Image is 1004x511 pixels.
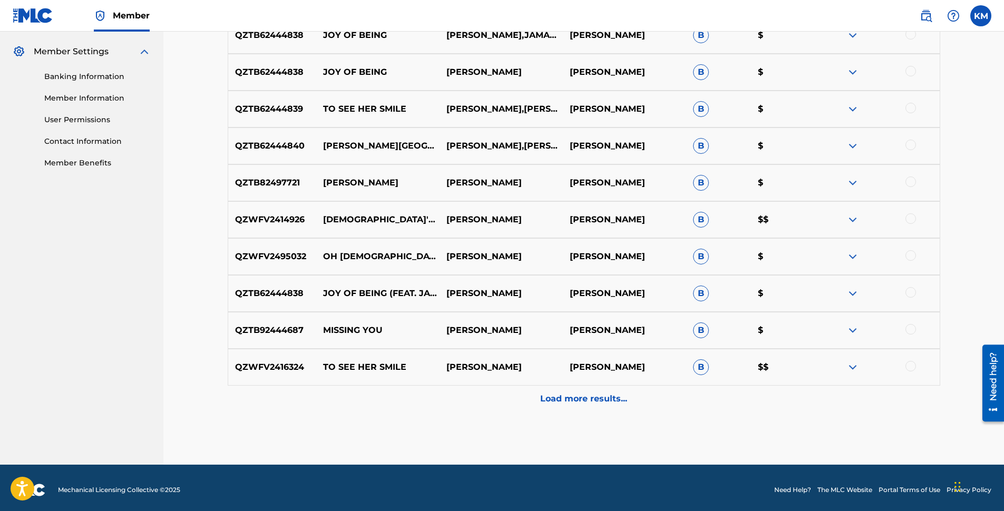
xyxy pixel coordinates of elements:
[316,361,440,374] p: TO SEE HER SMILE
[947,9,960,22] img: help
[974,341,1004,426] iframe: Resource Center
[440,66,563,78] p: [PERSON_NAME]
[563,176,686,189] p: [PERSON_NAME]
[13,45,25,58] img: Member Settings
[970,5,991,26] div: User Menu
[846,361,859,374] img: expand
[228,103,317,115] p: QZTB62444839
[228,324,317,337] p: QZTB92444687
[751,103,816,115] p: $
[693,27,709,43] span: B
[440,361,563,374] p: [PERSON_NAME]
[316,250,440,263] p: OH [DEMOGRAPHIC_DATA]
[94,9,106,22] img: Top Rightsholder
[846,324,859,337] img: expand
[440,29,563,42] p: [PERSON_NAME],JAMAN LAWS
[228,213,317,226] p: QZWFV2414926
[138,45,151,58] img: expand
[228,29,317,42] p: QZTB62444838
[316,103,440,115] p: TO SEE HER SMILE
[951,460,1004,511] iframe: Chat Widget
[563,103,686,115] p: [PERSON_NAME]
[316,324,440,337] p: MISSING YOU
[563,250,686,263] p: [PERSON_NAME]
[228,140,317,152] p: QZTB62444840
[563,287,686,300] p: [PERSON_NAME]
[44,158,151,169] a: Member Benefits
[846,213,859,226] img: expand
[540,392,627,405] p: Load more results...
[228,361,317,374] p: QZWFV2416324
[846,176,859,189] img: expand
[693,286,709,301] span: B
[563,361,686,374] p: [PERSON_NAME]
[44,93,151,104] a: Member Information
[751,324,816,337] p: $
[34,45,109,58] span: Member Settings
[440,103,563,115] p: [PERSON_NAME],[PERSON_NAME]
[563,66,686,78] p: [PERSON_NAME]
[817,485,872,495] a: The MLC Website
[228,287,317,300] p: QZTB62444838
[751,361,816,374] p: $$
[44,136,151,147] a: Contact Information
[751,287,816,300] p: $
[879,485,940,495] a: Portal Terms of Use
[751,250,816,263] p: $
[563,324,686,337] p: [PERSON_NAME]
[13,8,53,23] img: MLC Logo
[751,176,816,189] p: $
[316,29,440,42] p: JOY OF BEING
[920,9,932,22] img: search
[228,66,317,78] p: QZTB62444838
[846,250,859,263] img: expand
[440,140,563,152] p: [PERSON_NAME],[PERSON_NAME]
[693,212,709,228] span: B
[58,485,180,495] span: Mechanical Licensing Collective © 2025
[915,5,937,26] a: Public Search
[751,66,816,78] p: $
[751,213,816,226] p: $$
[693,249,709,264] span: B
[44,71,151,82] a: Banking Information
[751,29,816,42] p: $
[954,471,961,503] div: Drag
[751,140,816,152] p: $
[846,103,859,115] img: expand
[846,287,859,300] img: expand
[846,66,859,78] img: expand
[316,66,440,78] p: JOY OF BEING
[316,176,440,189] p: [PERSON_NAME]
[44,114,151,125] a: User Permissions
[563,29,686,42] p: [PERSON_NAME]
[693,322,709,338] span: B
[563,140,686,152] p: [PERSON_NAME]
[316,287,440,300] p: JOY OF BEING (FEAT. JAMAN LAWS)
[440,324,563,337] p: [PERSON_NAME]
[693,101,709,117] span: B
[440,287,563,300] p: [PERSON_NAME]
[440,176,563,189] p: [PERSON_NAME]
[228,176,317,189] p: QZTB82497721
[440,250,563,263] p: [PERSON_NAME]
[228,250,317,263] p: QZWFV2495032
[563,213,686,226] p: [PERSON_NAME]
[693,359,709,375] span: B
[846,29,859,42] img: expand
[846,140,859,152] img: expand
[693,64,709,80] span: B
[943,5,964,26] div: Help
[440,213,563,226] p: [PERSON_NAME]
[693,175,709,191] span: B
[693,138,709,154] span: B
[113,9,150,22] span: Member
[947,485,991,495] a: Privacy Policy
[316,213,440,226] p: [DEMOGRAPHIC_DATA]'S LOVE
[316,140,440,152] p: [PERSON_NAME][GEOGRAPHIC_DATA]
[774,485,811,495] a: Need Help?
